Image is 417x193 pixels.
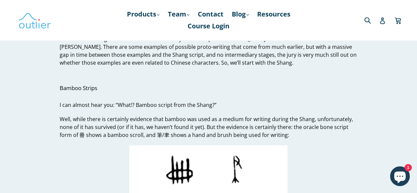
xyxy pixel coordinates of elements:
span: I can almost hear you: “What!? Bamboo script from the Shang?” [60,101,217,108]
a: Resources [254,8,294,20]
span: Bamboo Strips [60,84,97,92]
a: Course Login [184,20,233,32]
a: Products [124,8,163,20]
a: Team [164,8,193,20]
span: The earliest writing we have that can conclusively be called “[DEMOGRAPHIC_DATA]” comes from the ... [60,35,357,66]
span: Well, while there is certainly evidence that bamboo was used as a medium for writing during the S... [60,115,353,138]
input: Search [363,13,381,27]
a: Contact [194,8,227,20]
img: Outlier Linguistics [18,11,51,30]
inbox-online-store-chat: Shopify online store chat [388,166,412,188]
a: Blog [228,8,252,20]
